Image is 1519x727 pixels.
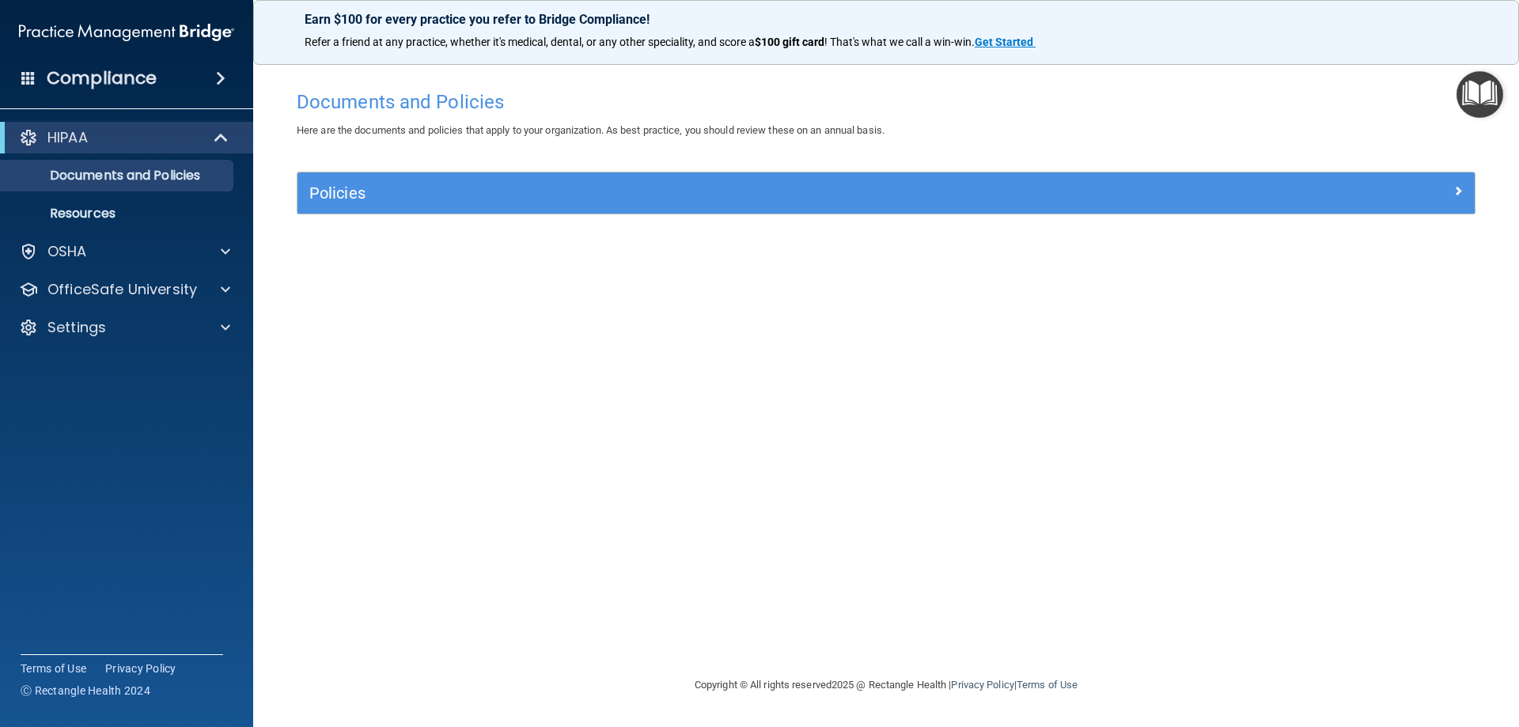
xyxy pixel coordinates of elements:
[309,184,1169,202] h5: Policies
[305,36,755,48] span: Refer a friend at any practice, whether it's medical, dental, or any other speciality, and score a
[19,318,230,337] a: Settings
[1017,679,1078,691] a: Terms of Use
[755,36,824,48] strong: $100 gift card
[47,280,197,299] p: OfficeSafe University
[47,318,106,337] p: Settings
[47,128,88,147] p: HIPAA
[309,180,1463,206] a: Policies
[1456,71,1503,118] button: Open Resource Center
[19,242,230,261] a: OSHA
[21,661,86,676] a: Terms of Use
[824,36,975,48] span: ! That's what we call a win-win.
[597,660,1175,710] div: Copyright © All rights reserved 2025 @ Rectangle Health | |
[19,280,230,299] a: OfficeSafe University
[305,12,1468,27] p: Earn $100 for every practice you refer to Bridge Compliance!
[105,661,176,676] a: Privacy Policy
[297,124,885,136] span: Here are the documents and policies that apply to your organization. As best practice, you should...
[975,36,1036,48] a: Get Started
[21,683,150,699] span: Ⓒ Rectangle Health 2024
[297,92,1475,112] h4: Documents and Policies
[10,206,226,222] p: Resources
[47,67,157,89] h4: Compliance
[19,17,234,48] img: PMB logo
[975,36,1033,48] strong: Get Started
[47,242,87,261] p: OSHA
[10,168,226,184] p: Documents and Policies
[951,679,1013,691] a: Privacy Policy
[19,128,229,147] a: HIPAA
